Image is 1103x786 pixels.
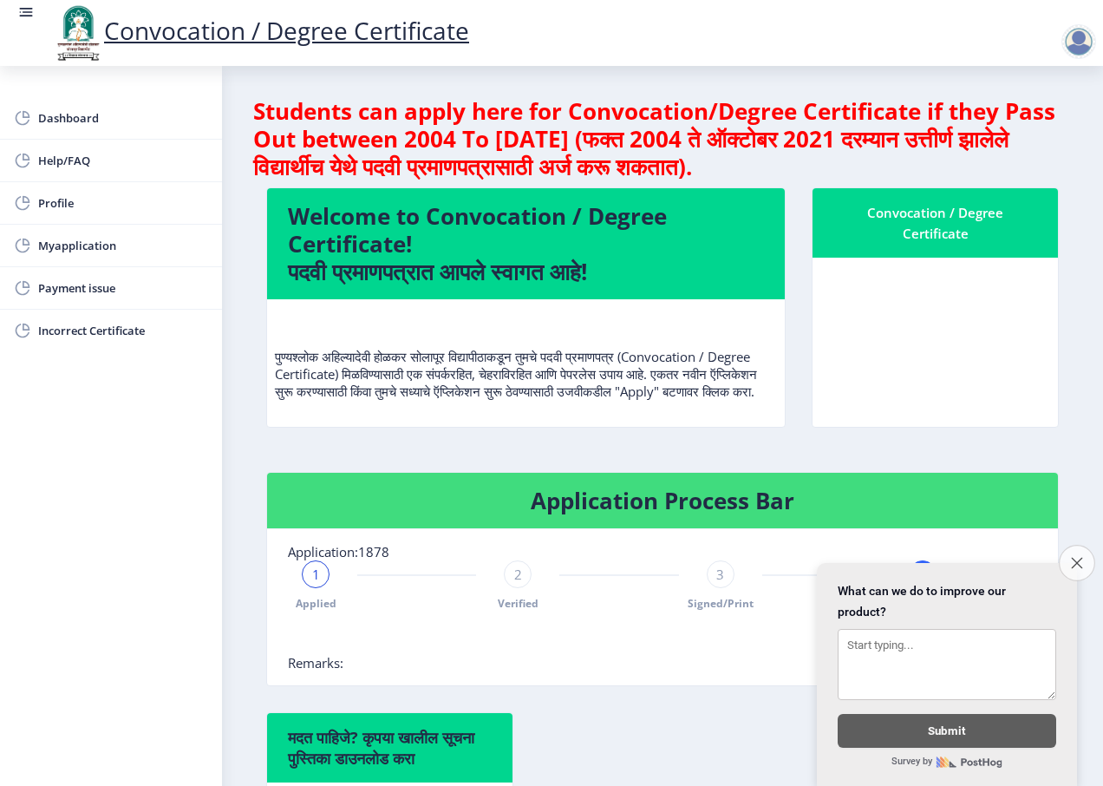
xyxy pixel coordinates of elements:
[288,654,343,671] span: Remarks:
[288,543,389,560] span: Application:1878
[253,97,1072,180] h4: Students can apply here for Convocation/Degree Certificate if they Pass Out between 2004 To [DATE...
[38,108,208,128] span: Dashboard
[38,320,208,341] span: Incorrect Certificate
[498,596,538,611] span: Verified
[38,235,208,256] span: Myapplication
[514,566,522,583] span: 2
[288,487,1037,514] h4: Application Process Bar
[38,150,208,171] span: Help/FAQ
[52,3,104,62] img: logo
[275,313,777,400] p: पुण्यश्लोक अहिल्यादेवी होळकर सोलापूर विद्यापीठाकडून तुमचे पदवी प्रमाणपत्र (Convocation / Degree C...
[833,202,1037,244] div: Convocation / Degree Certificate
[288,727,492,769] h6: मदत पाहिजे? कृपया खालील सूचना पुस्तिका डाउनलोड करा
[296,596,336,611] span: Applied
[716,566,724,583] span: 3
[38,193,208,213] span: Profile
[688,596,754,611] span: Signed/Print
[52,14,469,47] a: Convocation / Degree Certificate
[38,278,208,298] span: Payment issue
[312,566,320,583] span: 1
[288,202,764,285] h4: Welcome to Convocation / Degree Certificate! पदवी प्रमाणपत्रात आपले स्वागत आहे!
